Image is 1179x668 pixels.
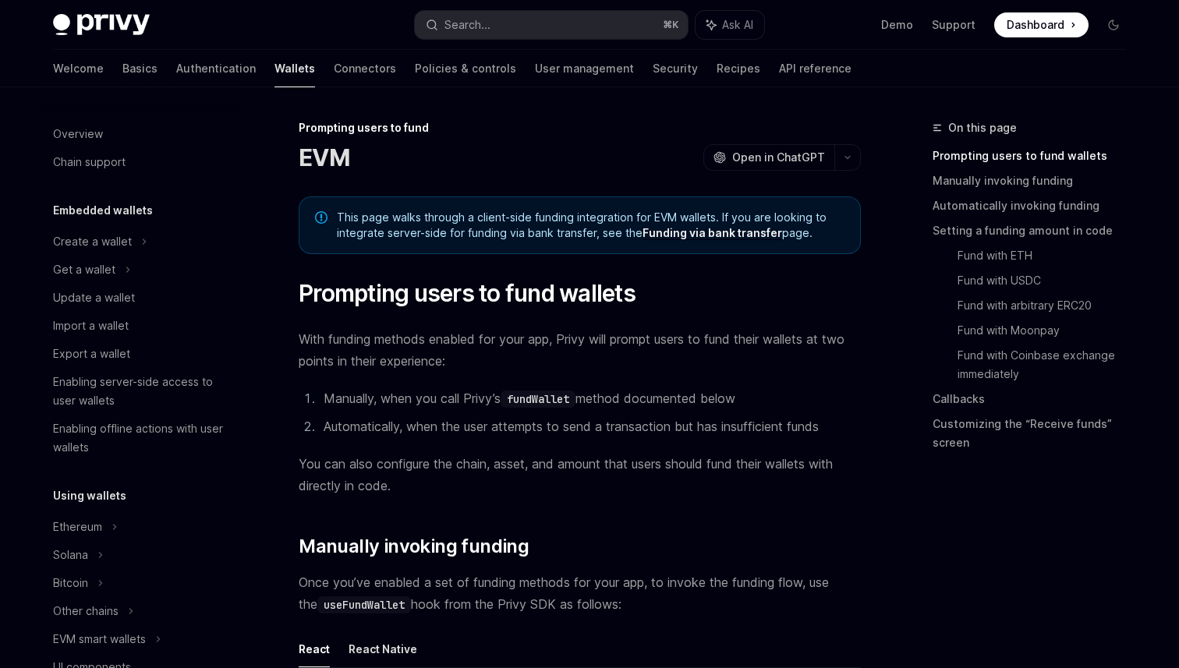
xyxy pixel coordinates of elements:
[958,268,1138,293] a: Fund with USDC
[53,373,231,410] div: Enabling server-side access to user wallets
[779,50,851,87] a: API reference
[958,293,1138,318] a: Fund with arbitrary ERC20
[317,596,411,613] code: useFundWallet
[53,153,126,171] div: Chain support
[299,631,330,667] button: React
[122,50,158,87] a: Basics
[274,50,315,87] a: Wallets
[932,17,975,33] a: Support
[299,571,861,615] span: Once you’ve enabled a set of funding methods for your app, to invoke the funding flow, use the ho...
[53,602,119,620] div: Other chains
[53,419,231,457] div: Enabling offline actions with user wallets
[299,143,350,171] h1: EVM
[933,168,1138,193] a: Manually invoking funding
[535,50,634,87] a: User management
[501,391,575,408] code: fundWallet
[881,17,913,33] a: Demo
[53,201,153,220] h5: Embedded wallets
[53,345,130,363] div: Export a wallet
[299,120,861,136] div: Prompting users to fund
[53,518,102,536] div: Ethereum
[653,50,698,87] a: Security
[994,12,1089,37] a: Dashboard
[958,243,1138,268] a: Fund with ETH
[1007,17,1064,33] span: Dashboard
[643,226,782,240] a: Funding via bank transfer
[299,328,861,372] span: With funding methods enabled for your app, Privy will prompt users to fund their wallets at two p...
[933,387,1138,412] a: Callbacks
[415,50,516,87] a: Policies & controls
[41,340,240,368] a: Export a wallet
[53,232,132,251] div: Create a wallet
[53,316,129,335] div: Import a wallet
[53,260,115,279] div: Get a wallet
[444,16,490,34] div: Search...
[703,144,834,171] button: Open in ChatGPT
[176,50,256,87] a: Authentication
[53,546,88,564] div: Solana
[315,211,327,224] svg: Note
[717,50,760,87] a: Recipes
[53,50,104,87] a: Welcome
[319,387,861,409] li: Manually, when you call Privy’s method documented below
[415,11,688,39] button: Search...⌘K
[948,118,1017,137] span: On this page
[933,412,1138,455] a: Customizing the “Receive funds” screen
[53,486,126,505] h5: Using wallets
[933,218,1138,243] a: Setting a funding amount in code
[41,415,240,461] a: Enabling offline actions with user wallets
[299,279,636,307] span: Prompting users to fund wallets
[53,125,103,143] div: Overview
[349,631,417,667] button: React Native
[334,50,396,87] a: Connectors
[337,210,844,241] span: This page walks through a client-side funding integration for EVM wallets. If you are looking to ...
[1101,12,1126,37] button: Toggle dark mode
[53,288,135,307] div: Update a wallet
[958,318,1138,343] a: Fund with Moonpay
[663,19,678,31] span: ⌘ K
[53,630,146,649] div: EVM smart wallets
[41,312,240,340] a: Import a wallet
[41,148,240,176] a: Chain support
[53,14,150,36] img: dark logo
[299,453,861,497] span: You can also configure the chain, asset, and amount that users should fund their wallets with dir...
[722,17,753,33] span: Ask AI
[41,120,240,148] a: Overview
[41,284,240,312] a: Update a wallet
[299,534,529,559] span: Manually invoking funding
[732,150,825,165] span: Open in ChatGPT
[696,11,764,39] button: Ask AI
[319,415,861,437] li: Automatically, when the user attempts to send a transaction but has insufficient funds
[933,193,1138,218] a: Automatically invoking funding
[41,368,240,415] a: Enabling server-side access to user wallets
[933,143,1138,168] a: Prompting users to fund wallets
[958,343,1138,387] a: Fund with Coinbase exchange immediately
[53,574,88,592] div: Bitcoin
